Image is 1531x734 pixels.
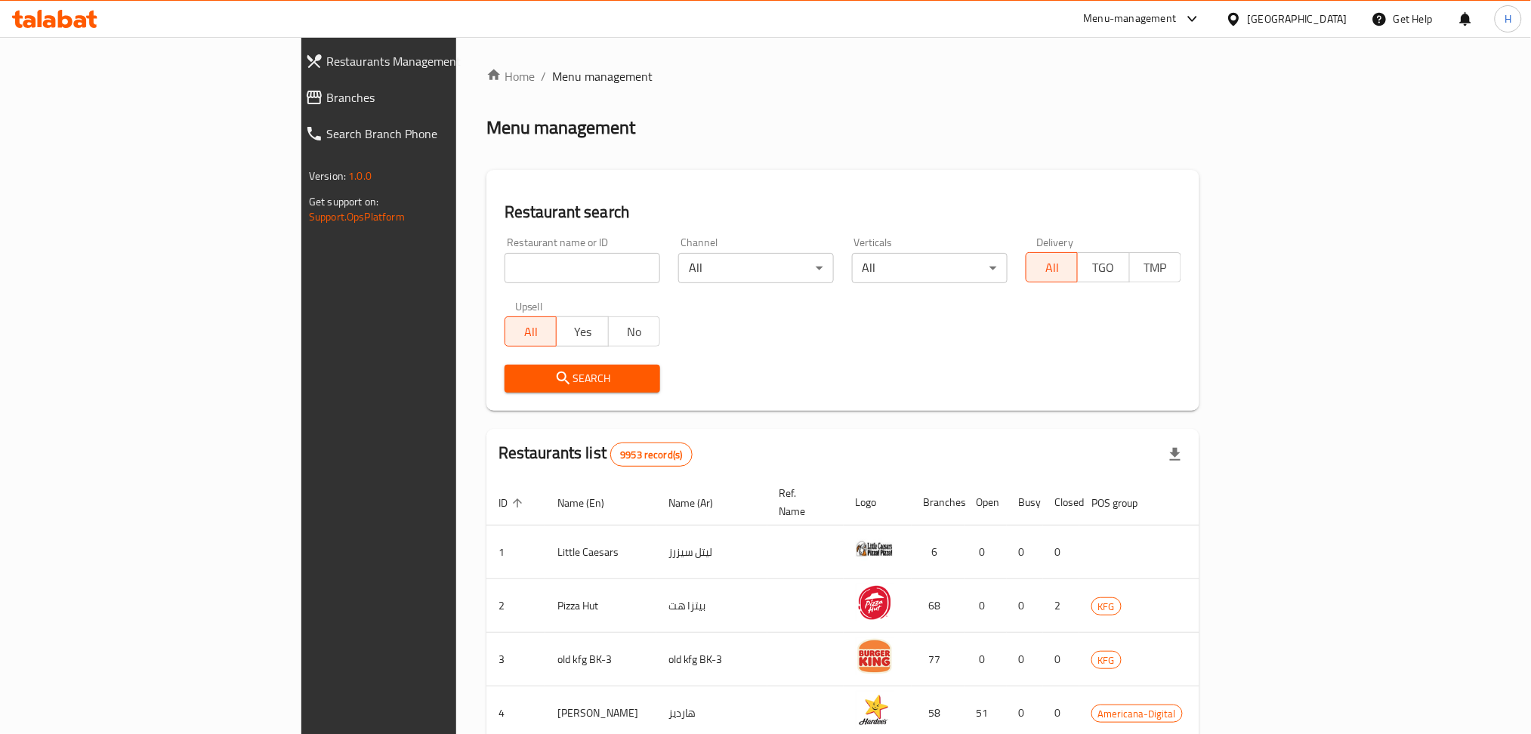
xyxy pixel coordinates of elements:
button: TGO [1077,252,1129,282]
span: Branches [326,88,545,106]
span: 9953 record(s) [611,448,691,462]
span: All [511,321,551,343]
div: [GEOGRAPHIC_DATA] [1248,11,1347,27]
div: All [678,253,834,283]
td: 0 [965,526,1007,579]
td: 68 [912,579,965,633]
h2: Restaurants list [499,442,693,467]
td: 0 [1007,579,1043,633]
span: Menu management [552,67,653,85]
a: Restaurants Management [293,43,557,79]
label: Upsell [515,301,543,312]
span: TMP [1136,257,1175,279]
nav: breadcrumb [486,67,1199,85]
td: old kfg BK-3 [656,633,767,686]
span: H [1505,11,1511,27]
span: POS group [1091,494,1157,512]
div: All [852,253,1008,283]
span: Name (En) [557,494,624,512]
label: Delivery [1036,237,1074,248]
span: Search [517,369,648,388]
td: ليتل سيزرز [656,526,767,579]
a: Branches [293,79,557,116]
td: old kfg BK-3 [545,633,656,686]
th: Busy [1007,480,1043,526]
img: Hardee's [856,691,894,729]
button: No [608,316,660,347]
span: KFG [1092,652,1121,669]
span: TGO [1084,257,1123,279]
th: Open [965,480,1007,526]
a: Search Branch Phone [293,116,557,152]
span: Search Branch Phone [326,125,545,143]
td: بيتزا هت [656,579,767,633]
span: ID [499,494,527,512]
td: 0 [965,579,1007,633]
span: Get support on: [309,192,378,211]
th: Logo [844,480,912,526]
td: Pizza Hut [545,579,656,633]
span: Version: [309,166,346,186]
th: Closed [1043,480,1079,526]
span: All [1032,257,1072,279]
button: All [1026,252,1078,282]
img: Pizza Hut [856,584,894,621]
h2: Restaurant search [505,201,1181,224]
span: Americana-Digital [1092,705,1182,723]
td: 0 [1007,633,1043,686]
img: old kfg BK-3 [856,637,894,675]
td: 0 [965,633,1007,686]
span: 1.0.0 [348,166,372,186]
input: Search for restaurant name or ID.. [505,253,660,283]
div: Total records count [610,443,692,467]
th: Branches [912,480,965,526]
img: Little Caesars [856,530,894,568]
button: All [505,316,557,347]
span: Ref. Name [779,484,826,520]
span: Restaurants Management [326,52,545,70]
span: KFG [1092,598,1121,615]
td: 2 [1043,579,1079,633]
span: No [615,321,654,343]
td: 0 [1043,633,1079,686]
h2: Menu management [486,116,635,140]
button: Yes [556,316,608,347]
button: TMP [1129,252,1181,282]
a: Support.OpsPlatform [309,207,405,227]
div: Menu-management [1084,10,1177,28]
td: 6 [912,526,965,579]
td: Little Caesars [545,526,656,579]
button: Search [505,365,660,393]
div: Export file [1157,436,1193,473]
td: 77 [912,633,965,686]
td: 0 [1043,526,1079,579]
span: Yes [563,321,602,343]
span: Name (Ar) [668,494,733,512]
td: 0 [1007,526,1043,579]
